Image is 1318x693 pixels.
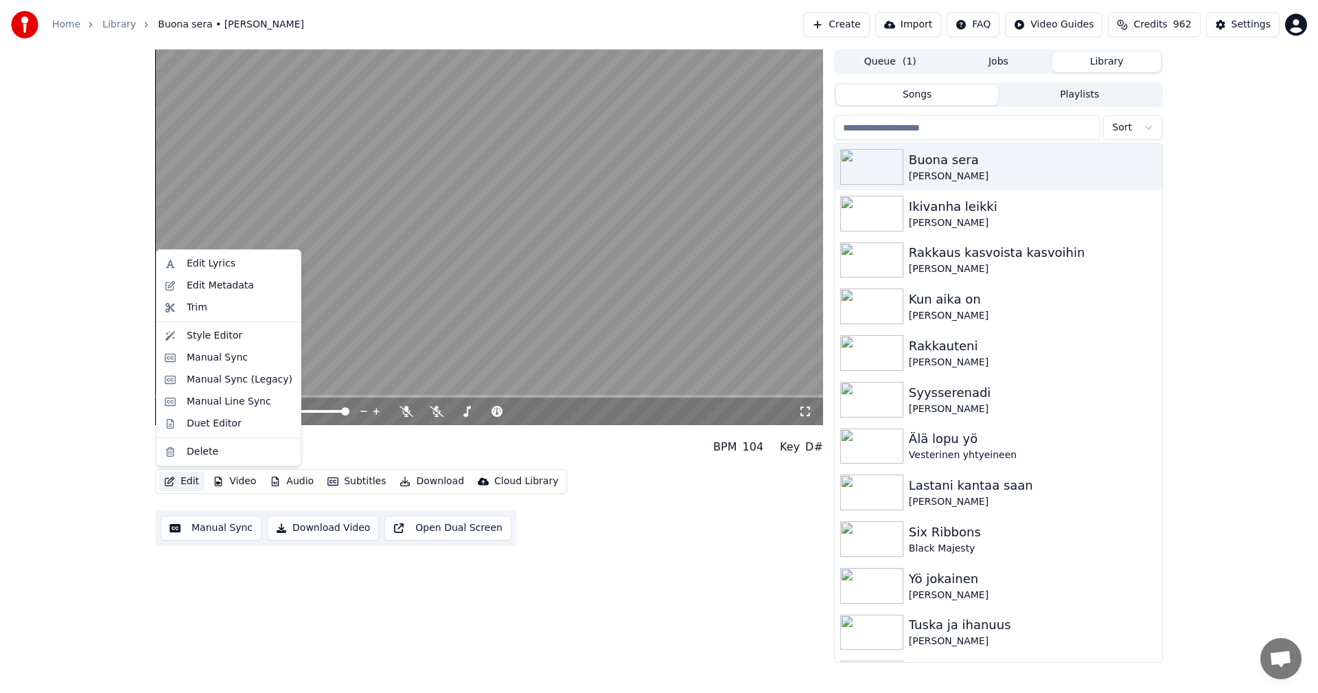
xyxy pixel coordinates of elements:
div: Six Ribbons [909,523,1157,542]
button: Video [207,472,262,491]
a: Home [52,18,80,32]
nav: breadcrumb [52,18,304,32]
div: Syysserenadi [909,383,1157,402]
button: Video Guides [1005,12,1102,37]
span: Credits [1133,18,1167,32]
button: Download [394,472,470,491]
div: [PERSON_NAME] [909,589,1157,602]
div: Buona sera [155,431,235,450]
div: Black Majesty [909,542,1157,556]
a: Avoin keskustelu [1260,638,1302,679]
div: [PERSON_NAME] [909,216,1157,230]
div: Vesterinen yhtyeineen [909,448,1157,462]
button: Songs [836,85,999,105]
div: D# [805,439,823,455]
div: Style Editor [187,329,242,343]
button: Jobs [945,52,1053,72]
div: BPM [713,439,737,455]
div: [PERSON_NAME] [909,262,1157,276]
div: 104 [743,439,764,455]
button: Queue [836,52,945,72]
div: [PERSON_NAME] [909,635,1157,648]
button: Create [803,12,870,37]
div: Manual Line Sync [187,395,271,409]
div: [PERSON_NAME] [909,402,1157,416]
div: Manual Sync (Legacy) [187,373,292,387]
div: Key [780,439,800,455]
button: Edit [159,472,205,491]
div: [PERSON_NAME] [155,450,235,464]
button: Manual Sync [161,516,262,541]
div: Buona sera [909,150,1157,170]
div: [PERSON_NAME] [909,309,1157,323]
div: Duet Editor [187,417,242,431]
div: Älä lopu yö [909,429,1157,448]
button: Download Video [267,516,379,541]
button: Audio [264,472,319,491]
div: Lastani kantaa saan [909,476,1157,495]
div: [PERSON_NAME] [909,356,1157,370]
button: Settings [1206,12,1280,37]
button: Playlists [998,85,1161,105]
img: youka [11,11,38,38]
div: Cloud Library [494,475,558,488]
div: [PERSON_NAME] [909,170,1157,183]
button: Library [1052,52,1161,72]
span: Buona sera • [PERSON_NAME] [158,18,304,32]
div: Rakkaus kasvoista kasvoihin [909,243,1157,262]
div: Ikivanha leikki [909,197,1157,216]
button: Credits962 [1108,12,1200,37]
div: Kun aika on [909,290,1157,309]
div: Delete [187,445,218,459]
div: Rakkauteni [909,337,1157,356]
div: Tuska ja ihanuus [909,615,1157,635]
a: Library [102,18,136,32]
button: Open Dual Screen [384,516,511,541]
div: Edit Metadata [187,279,254,293]
span: Sort [1112,121,1132,135]
div: [PERSON_NAME] [909,495,1157,509]
div: Manual Sync [187,351,248,365]
div: Settings [1232,18,1271,32]
span: 962 [1173,18,1192,32]
button: Subtitles [322,472,391,491]
div: Trim [187,301,207,315]
button: Import [875,12,941,37]
div: Edit Lyrics [187,257,235,271]
span: ( 1 ) [903,55,916,69]
button: FAQ [947,12,999,37]
div: Yö jokainen [909,569,1157,589]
